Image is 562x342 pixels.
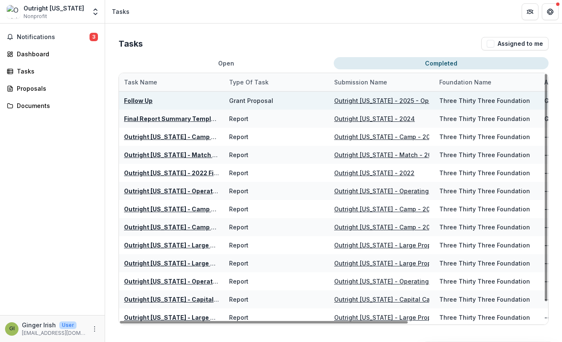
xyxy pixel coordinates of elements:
u: Outright [US_STATE] - 2022 [334,169,414,176]
a: Outright [US_STATE] - Large Proposal Grant - 2018 [334,314,482,321]
div: Report [229,114,248,123]
div: Foundation Name [434,73,539,91]
div: Type of Task [224,73,329,91]
a: Dashboard [3,47,101,61]
button: Open [119,57,334,69]
a: Outright [US_STATE] - Operating - 2023 Final Report [124,187,280,195]
div: Report [229,168,248,177]
a: Outright [US_STATE] - Camp - 2023 Final Report [124,205,268,213]
a: Outright [US_STATE] - Capital Campaign - 2019 Final Report [124,296,303,303]
a: Outright [US_STATE] - 2022 Final Report [124,169,245,176]
a: Outright [US_STATE] - Camp - 2024 Final Report [124,133,269,140]
div: Three Thirty Three Foundation [439,313,530,322]
img: Outright Vermont [7,5,20,18]
button: Get Help [542,3,559,20]
u: Outright [US_STATE] - Match - 2023 [334,151,439,158]
span: 3 [90,33,98,41]
button: Completed [334,57,549,69]
button: Assigned to me [481,37,549,50]
button: Notifications3 [3,30,101,44]
a: Outright [US_STATE] - 2025 - Operating [334,97,450,104]
div: Three Thirty Three Foundation [439,259,530,268]
p: Ginger Irish [22,321,56,329]
u: Outright [US_STATE] - Operating - 2023 [334,187,450,195]
div: Report [229,259,248,268]
div: Three Thirty Three Foundation [439,114,530,123]
span: Nonprofit [24,13,47,20]
a: Outright [US_STATE] - Large Proposal Grant - 2021 Final Report [124,242,313,249]
a: Outright [US_STATE] - Large Proposal Grant - 2018 Final Report [124,314,314,321]
a: Outright [US_STATE] - Camp - 2024 [334,133,438,140]
a: Outright [US_STATE] - Camp - 2022 [334,224,438,231]
button: Open entity switcher [90,3,101,20]
a: Outright [US_STATE] - Large Proposal Grant - 2021 [334,242,482,249]
nav: breadcrumb [108,5,133,18]
div: Report [229,132,248,141]
a: Documents [3,99,101,113]
div: Grant Proposal [229,96,273,105]
a: Follow Up [124,97,153,104]
div: Submission Name [329,73,434,91]
a: Outright [US_STATE] - Large Proposal Grant - 2020 Final Report [124,260,315,267]
div: Report [229,313,248,322]
div: Task Name [119,78,162,87]
div: Three Thirty Three Foundation [439,241,530,250]
u: Final Report Summary Template [124,115,221,122]
div: Three Thirty Three Foundation [439,168,530,177]
div: Type of Task [224,78,274,87]
a: Outright [US_STATE] - Capital Campaign - 2019 [334,296,472,303]
a: Outright [US_STATE] - Operating Grant - 2019 [334,278,467,285]
div: Report [229,241,248,250]
u: Outright [US_STATE] - Camp - 2023 [334,205,438,213]
h2: Tasks [119,39,143,49]
div: -- [544,313,550,322]
div: Three Thirty Three Foundation [439,277,530,286]
div: Three Thirty Three Foundation [439,205,530,213]
div: Three Thirty Three Foundation [439,132,530,141]
div: Tasks [17,67,95,76]
a: Tasks [3,64,101,78]
div: Report [229,187,248,195]
div: Three Thirty Three Foundation [439,295,530,304]
a: Proposals [3,82,101,95]
div: Task Name [119,73,224,91]
a: Outright [US_STATE] - 2024 [334,115,415,122]
div: Three Thirty Three Foundation [439,150,530,159]
div: Ginger Irish [9,326,15,331]
span: Notifications [17,34,90,41]
div: Three Thirty Three Foundation [439,223,530,232]
u: Outright [US_STATE] - Match - 2023 Final Report [124,151,269,158]
div: Documents [17,101,95,110]
p: [EMAIL_ADDRESS][DOMAIN_NAME] [22,329,86,337]
a: Outright [US_STATE] - Large Proposal Grant - 2020 [334,260,483,267]
div: Dashboard [17,50,95,58]
div: Report [229,223,248,232]
div: Proposals [17,84,95,93]
div: Three Thirty Three Foundation [439,96,530,105]
a: Outright [US_STATE] - Camp - 2022 Final Report [124,224,268,231]
button: Partners [522,3,538,20]
div: Report [229,150,248,159]
a: Outright [US_STATE] - Operating Grant - 2019 Final Report [124,278,298,285]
